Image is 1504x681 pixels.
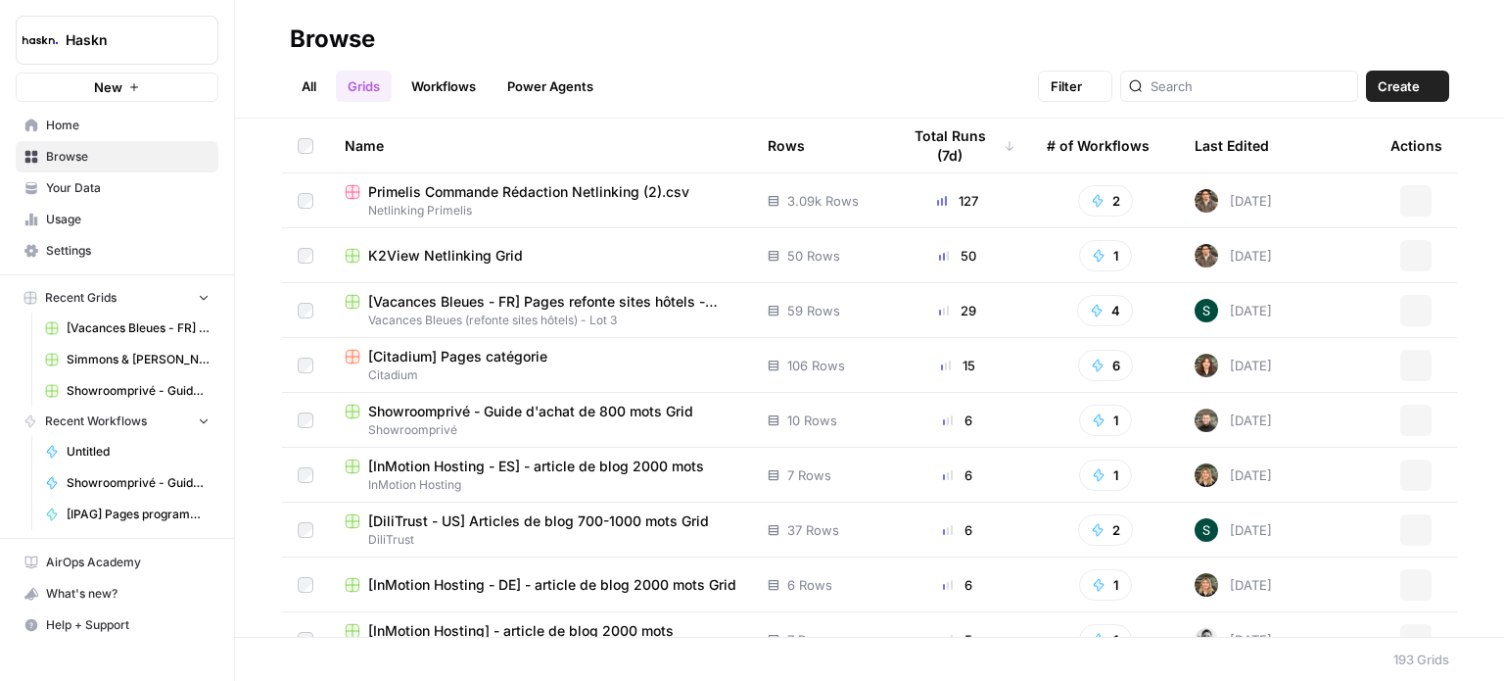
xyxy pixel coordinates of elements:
span: Recent Grids [45,289,117,307]
a: Browse [16,141,218,172]
a: [Vacances Bleues - FR] Pages refonte sites hôtels - [GEOGRAPHIC_DATA]Vacances Bleues (refonte sit... [345,292,736,329]
span: New [94,77,122,97]
span: Showroomprivé - Guide d'achat de 800 mots Grid [67,382,210,400]
a: All [290,71,328,102]
a: Home [16,110,218,141]
img: 1zy2mh8b6ibtdktd6l3x6modsp44 [1195,518,1218,542]
span: Untitled [67,443,210,461]
span: [Citadium] Pages catégorie [368,347,547,366]
button: What's new? [16,578,218,609]
img: wbc4lf7e8no3nva14b2bd9f41fnh [1195,354,1218,377]
span: [InMotion Hosting - DE] - article de blog 2000 mots Grid [368,575,736,595]
a: K2View Netlinking Grid [345,246,736,266]
div: [DATE] [1195,299,1272,322]
button: Filter [1038,71,1112,102]
div: [DATE] [1195,573,1272,597]
span: Vacances Bleues (refonte sites hôtels) - Lot 3 [345,312,736,329]
img: dizo4u6k27cofk4obq9v5qvvdkyt [1195,244,1218,268]
button: 1 [1079,624,1132,656]
button: Help + Support [16,609,218,641]
img: udf09rtbz9abwr5l4z19vkttxmie [1195,409,1218,432]
div: [DATE] [1195,463,1272,487]
button: 1 [1079,405,1132,436]
button: Recent Grids [16,283,218,313]
button: Recent Workflows [16,407,218,436]
a: Showroomprivé - Guide d'achat de 800 mots [36,467,218,499]
a: Showroomprivé - Guide d'achat de 800 mots GridShowroomprivé [345,402,736,439]
a: [InMotion Hosting - DE] - article de blog 2000 mots Grid [345,575,736,595]
span: 59 Rows [787,301,840,320]
img: ziyu4k121h9vid6fczkx3ylgkuqx [1195,463,1218,487]
a: [DiliTrust - US] Articles de blog 700-1000 mots GridDiliTrust [345,511,736,549]
span: DiliTrust [345,531,736,549]
a: [InMotion Hosting - ES] - article de blog 2000 motsInMotion Hosting [345,457,736,494]
img: 1zy2mh8b6ibtdktd6l3x6modsp44 [1195,299,1218,322]
div: Last Edited [1195,119,1269,172]
span: Showroomprivé - Guide d'achat de 800 mots [67,474,210,492]
span: [IPAG] Pages programmes [67,506,210,523]
div: 29 [900,301,1015,320]
img: ziyu4k121h9vid6fczkx3ylgkuqx [1195,573,1218,597]
a: [IPAG] Pages programmes [36,499,218,530]
a: Your Data [16,172,218,204]
img: Haskn Logo [23,23,58,58]
span: [Vacances Bleues - FR] Pages refonte sites hôtels - [GEOGRAPHIC_DATA] [368,292,736,312]
span: Simmons & [PERSON_NAME] - Optimization pages for LLMs Grid [67,351,210,368]
span: 6 Rows [787,575,832,595]
span: [DiliTrust - US] Articles de blog 700-1000 mots Grid [368,511,709,531]
span: K2View Netlinking Grid [368,246,523,266]
button: 1 [1079,240,1132,271]
span: Create [1378,76,1420,96]
span: 7 Rows [787,465,831,485]
img: 5iwot33yo0fowbxplqtedoh7j1jy [1195,628,1218,652]
button: 2 [1078,185,1133,217]
span: Showroomprivé [345,421,736,439]
div: 6 [900,575,1015,595]
span: 7 Rows [787,630,831,650]
div: [DATE] [1195,628,1272,652]
div: Name [345,119,736,172]
a: Workflows [399,71,488,102]
span: Citadium [345,366,736,384]
a: Grids [336,71,392,102]
span: Showroomprivé - Guide d'achat de 800 mots Grid [368,402,693,421]
a: [InMotion Hosting] - article de blog 2000 motsInMotion Hosting [345,621,736,658]
div: Rows [768,119,805,172]
div: 127 [900,191,1015,211]
button: Create [1366,71,1449,102]
a: Usage [16,204,218,235]
div: 6 [900,411,1015,430]
span: [Vacances Bleues - FR] Pages refonte sites hôtels - [GEOGRAPHIC_DATA] [67,319,210,337]
div: Browse [290,24,375,55]
span: Usage [46,211,210,228]
span: 37 Rows [787,520,839,540]
span: [InMotion Hosting] - article de blog 2000 mots [368,621,674,641]
div: 6 [900,465,1015,485]
div: 193 Grids [1393,650,1449,669]
div: 5 [900,630,1015,650]
div: [DATE] [1195,244,1272,268]
span: Recent Workflows [45,413,147,430]
span: Your Data [46,179,210,197]
div: # of Workflows [1047,119,1150,172]
span: Filter [1051,76,1082,96]
a: Settings [16,235,218,267]
div: 6 [900,520,1015,540]
button: Workspace: Haskn [16,16,218,65]
button: 4 [1077,295,1133,326]
a: Showroomprivé - Guide d'achat de 800 mots Grid [36,375,218,407]
div: 50 [900,246,1015,266]
button: 2 [1078,514,1133,546]
div: Total Runs (7d) [900,119,1015,172]
a: Primelis Commande Rédaction Netlinking (2).csvNetlinking Primelis [345,182,736,219]
div: [DATE] [1195,409,1272,432]
a: [Vacances Bleues - FR] Pages refonte sites hôtels - [GEOGRAPHIC_DATA] [36,313,218,344]
span: Help + Support [46,616,210,634]
span: Settings [46,242,210,260]
button: 1 [1079,460,1132,491]
div: 15 [900,356,1015,375]
span: Haskn [66,30,184,50]
button: 1 [1079,569,1132,601]
a: Simmons & [PERSON_NAME] - Optimization pages for LLMs Grid [36,344,218,375]
div: What's new? [17,579,217,608]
